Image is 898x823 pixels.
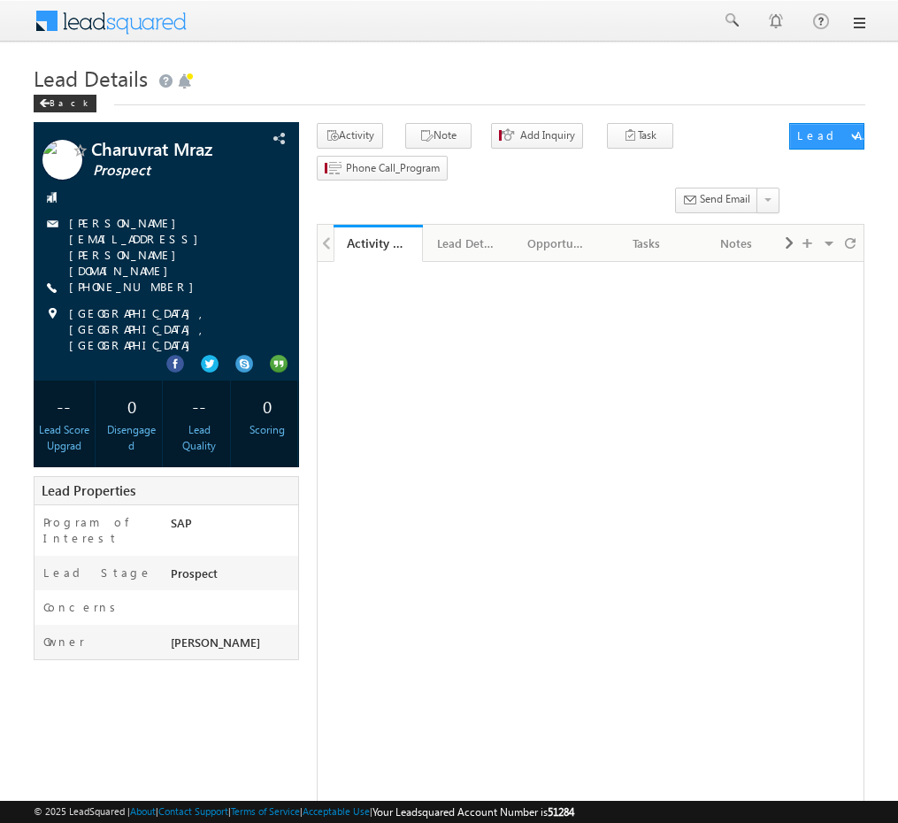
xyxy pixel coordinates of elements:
[42,481,135,499] span: Lead Properties
[520,127,575,143] span: Add Inquiry
[527,233,587,254] div: Opportunities
[317,123,383,149] button: Activity
[69,279,203,296] span: [PHONE_NUMBER]
[405,123,472,149] button: Note
[693,225,782,262] a: Notes
[38,422,90,454] div: Lead Score Upgrad
[38,389,90,422] div: --
[347,235,410,251] div: Activity History
[166,514,298,539] div: SAP
[675,188,758,213] button: Send Email
[173,422,226,454] div: Lead Quality
[303,805,370,817] a: Acceptable Use
[334,225,423,262] a: Activity History
[34,804,574,820] span: © 2025 LeadSquared | | | | |
[241,422,293,438] div: Scoring
[241,389,293,422] div: 0
[130,805,156,817] a: About
[43,565,152,581] label: Lead Stage
[69,215,207,278] a: [PERSON_NAME][EMAIL_ADDRESS][PERSON_NAME][DOMAIN_NAME]
[513,225,603,262] a: Opportunities
[34,94,105,109] a: Back
[423,225,512,260] li: Lead Details
[43,599,122,615] label: Concerns
[91,140,252,158] span: Charuvrat Mraz
[42,140,82,186] img: Profile photo
[513,225,603,260] li: Opportunities
[797,127,872,143] div: Lead Actions
[34,95,96,112] div: Back
[105,422,157,454] div: Disengaged
[317,156,448,181] button: Phone Call_Program
[372,805,574,819] span: Your Leadsquared Account Number is
[603,225,692,262] a: Tasks
[166,565,298,589] div: Prospect
[231,805,300,817] a: Terms of Service
[437,233,496,254] div: Lead Details
[69,305,280,353] span: [GEOGRAPHIC_DATA], [GEOGRAPHIC_DATA], [GEOGRAPHIC_DATA]
[789,123,865,150] button: Lead Actions
[43,514,154,546] label: Program of Interest
[34,64,148,92] span: Lead Details
[423,225,512,262] a: Lead Details
[548,805,574,819] span: 51284
[171,635,260,650] span: [PERSON_NAME]
[607,123,673,149] button: Task
[334,225,423,260] li: Activity History
[43,634,85,650] label: Owner
[105,389,157,422] div: 0
[158,805,228,817] a: Contact Support
[173,389,226,422] div: --
[617,233,676,254] div: Tasks
[700,191,750,207] span: Send Email
[491,123,583,149] button: Add Inquiry
[93,162,254,180] span: Prospect
[707,233,766,254] div: Notes
[346,160,440,176] span: Phone Call_Program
